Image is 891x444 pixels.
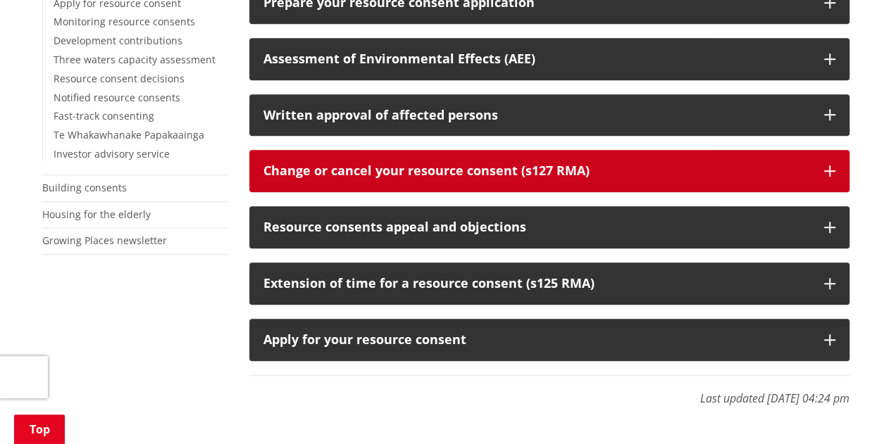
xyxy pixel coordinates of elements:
a: Growing Places newsletter [42,234,167,247]
p: Last updated [DATE] 04:24 pm [249,375,849,407]
iframe: Messenger Launcher [826,385,877,436]
a: Building consents [42,181,127,194]
a: Resource consent decisions [54,72,185,85]
a: Development contributions [54,34,182,47]
a: Te Whakawhanake Papakaainga [54,128,204,141]
div: Change or cancel your resource consent (s127 RMA) [263,164,810,178]
a: Monitoring resource consents [54,15,195,28]
a: Notified resource consents [54,91,180,104]
div: Written approval of affected persons [263,108,810,122]
a: Three waters capacity assessment [54,53,216,66]
button: Apply for your resource consent [249,319,849,361]
button: Assessment of Environmental Effects (AEE) [249,38,849,80]
div: Apply for your resource consent [263,333,810,347]
button: Change or cancel your resource consent (s127 RMA) [249,150,849,192]
div: Resource consents appeal and objections [263,220,810,234]
a: Investor advisory service [54,147,170,160]
div: Extension of time for a resource consent (s125 RMA) [263,277,810,291]
button: Resource consents appeal and objections [249,206,849,248]
button: Extension of time for a resource consent (s125 RMA) [249,262,849,305]
a: Top [14,414,65,444]
div: Assessment of Environmental Effects (AEE) [263,52,810,66]
button: Written approval of affected persons [249,94,849,137]
a: Housing for the elderly [42,208,151,221]
a: Fast-track consenting [54,109,154,122]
